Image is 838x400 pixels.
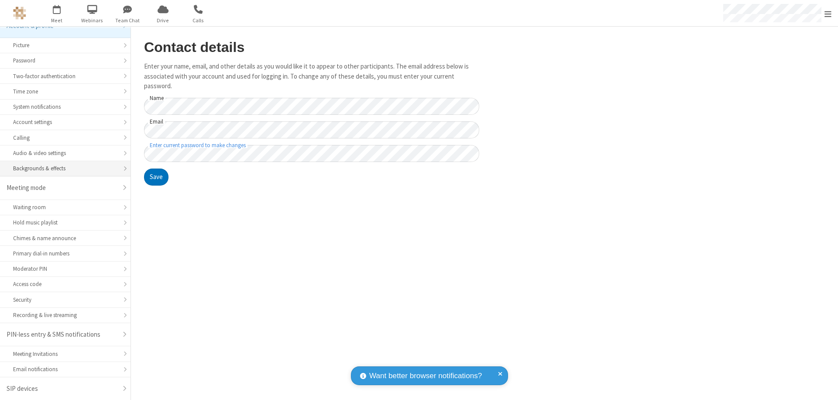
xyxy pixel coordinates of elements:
span: Want better browser notifications? [369,370,482,382]
button: Save [144,169,168,186]
div: PIN-less entry & SMS notifications [7,330,117,340]
div: Calling [13,134,117,142]
div: SIP devices [7,384,117,394]
div: Email notifications [13,365,117,373]
div: System notifications [13,103,117,111]
img: QA Selenium DO NOT DELETE OR CHANGE [13,7,26,20]
div: Two-factor authentication [13,72,117,80]
div: Account settings [13,118,117,126]
div: Audio & video settings [13,149,117,157]
div: Time zone [13,87,117,96]
div: Primary dial-in numbers [13,249,117,258]
input: Name [144,98,479,115]
div: Password [13,56,117,65]
span: Drive [147,17,179,24]
div: Security [13,296,117,304]
div: Hold music playlist [13,218,117,227]
div: Backgrounds & effects [13,164,117,172]
iframe: Chat [816,377,831,394]
div: Recording & live streaming [13,311,117,319]
div: Access code [13,280,117,288]
span: Team Chat [111,17,144,24]
span: Meet [41,17,73,24]
div: Moderator PIN [13,265,117,273]
div: Chimes & name announce [13,234,117,242]
div: Meeting Invitations [13,350,117,358]
input: Enter current password to make changes [144,145,479,162]
input: Email [144,121,479,138]
div: Meeting mode [7,183,117,193]
div: Waiting room [13,203,117,211]
span: Webinars [76,17,109,24]
span: Calls [182,17,215,24]
h2: Contact details [144,40,479,55]
p: Enter your name, email, and other details as you would like it to appear to other participants. T... [144,62,479,91]
div: Picture [13,41,117,49]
